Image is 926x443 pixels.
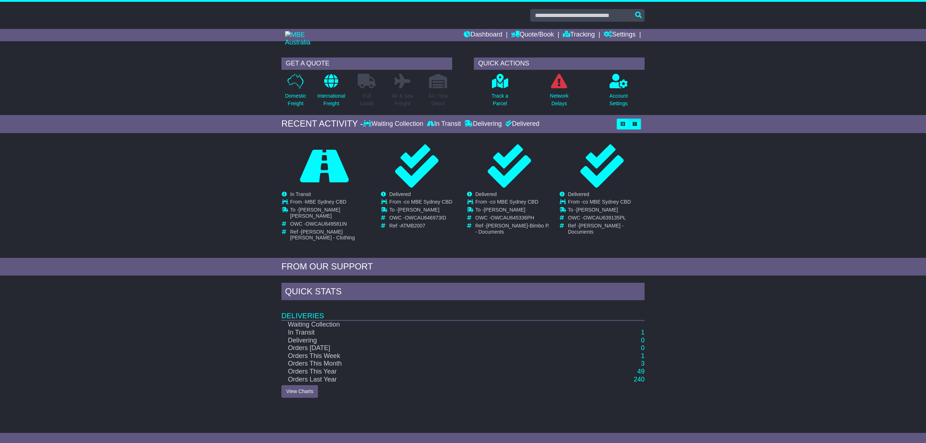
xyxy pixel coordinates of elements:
span: In Transit [290,191,311,197]
td: From - [389,199,452,207]
td: Delivering [281,337,563,345]
a: Settings [604,29,636,41]
span: OWCAU645336PH [491,215,534,221]
td: Waiting Collection [281,320,563,329]
td: In Transit [281,329,563,337]
a: 0 [641,344,645,352]
td: To - [389,207,452,215]
td: Deliveries [281,302,645,320]
span: [PERSON_NAME]-Bimbo P. - Documents [475,223,549,235]
a: 49 [637,368,645,375]
div: FROM OUR SUPPORT [281,261,645,272]
td: Orders [DATE] [281,344,563,352]
div: Waiting Collection [363,120,425,128]
span: [PERSON_NAME] - Documents [568,223,624,235]
td: To - [475,207,552,215]
a: DomesticFreight [285,73,306,111]
td: To - [290,207,366,221]
span: ATMB2007 [400,223,425,229]
div: GET A QUOTE [281,57,452,70]
div: Delivered [504,120,539,128]
span: Delivered [568,191,589,197]
p: International Freight [317,92,345,107]
td: Ref - [290,229,366,241]
span: co MBE Sydney CBD [404,199,453,205]
span: [PERSON_NAME] [PERSON_NAME] [290,207,340,219]
a: Dashboard [464,29,502,41]
span: [PERSON_NAME] [484,207,525,213]
td: From - [475,199,552,207]
span: [PERSON_NAME] [398,207,439,213]
a: Tracking [563,29,595,41]
a: 240 [634,376,645,383]
p: Air / Sea Depot [428,92,448,107]
a: 0 [641,337,645,344]
td: OWC - [290,221,366,229]
span: MBE Sydney CBD [305,199,346,205]
span: OWCAU639135PL [583,215,626,221]
div: QUICK ACTIONS [474,57,645,70]
a: Quote/Book [511,29,554,41]
div: RECENT ACTIVITY - [281,119,363,129]
p: Account Settings [609,92,628,107]
td: To - [568,207,644,215]
span: OWCAU646973ID [405,215,446,221]
p: Domestic Freight [285,92,306,107]
span: co MBE Sydney CBD [490,199,538,205]
a: 1 [641,329,645,336]
p: Full Loads [358,92,376,107]
td: Ref - [475,223,552,235]
a: Track aParcel [491,73,509,111]
td: Orders This Week [281,352,563,360]
span: [PERSON_NAME] [576,207,618,213]
td: OWC - [568,215,644,223]
div: Delivering [463,120,504,128]
span: [PERSON_NAME] [PERSON_NAME] - Clothing [290,229,355,241]
td: Orders Last Year [281,376,563,384]
td: Orders This Month [281,360,563,368]
p: Air & Sea Freight [392,92,413,107]
a: 1 [641,352,645,359]
td: Orders This Year [281,368,563,376]
td: Ref - [568,223,644,235]
a: AccountSettings [609,73,628,111]
span: OWCAU649581IN [306,221,347,227]
td: From - [290,199,366,207]
td: OWC - [389,215,452,223]
a: View Charts [281,385,318,398]
div: Quick Stats [281,283,645,302]
span: Delivered [475,191,497,197]
a: NetworkDelays [549,73,569,111]
td: OWC - [475,215,552,223]
td: Ref - [389,223,452,229]
p: Track a Parcel [492,92,508,107]
span: Delivered [389,191,411,197]
td: From - [568,199,644,207]
p: Network Delays [550,92,568,107]
div: In Transit [425,120,463,128]
a: 3 [641,360,645,367]
span: co MBE Sydney CBD [583,199,631,205]
a: InternationalFreight [317,73,345,111]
